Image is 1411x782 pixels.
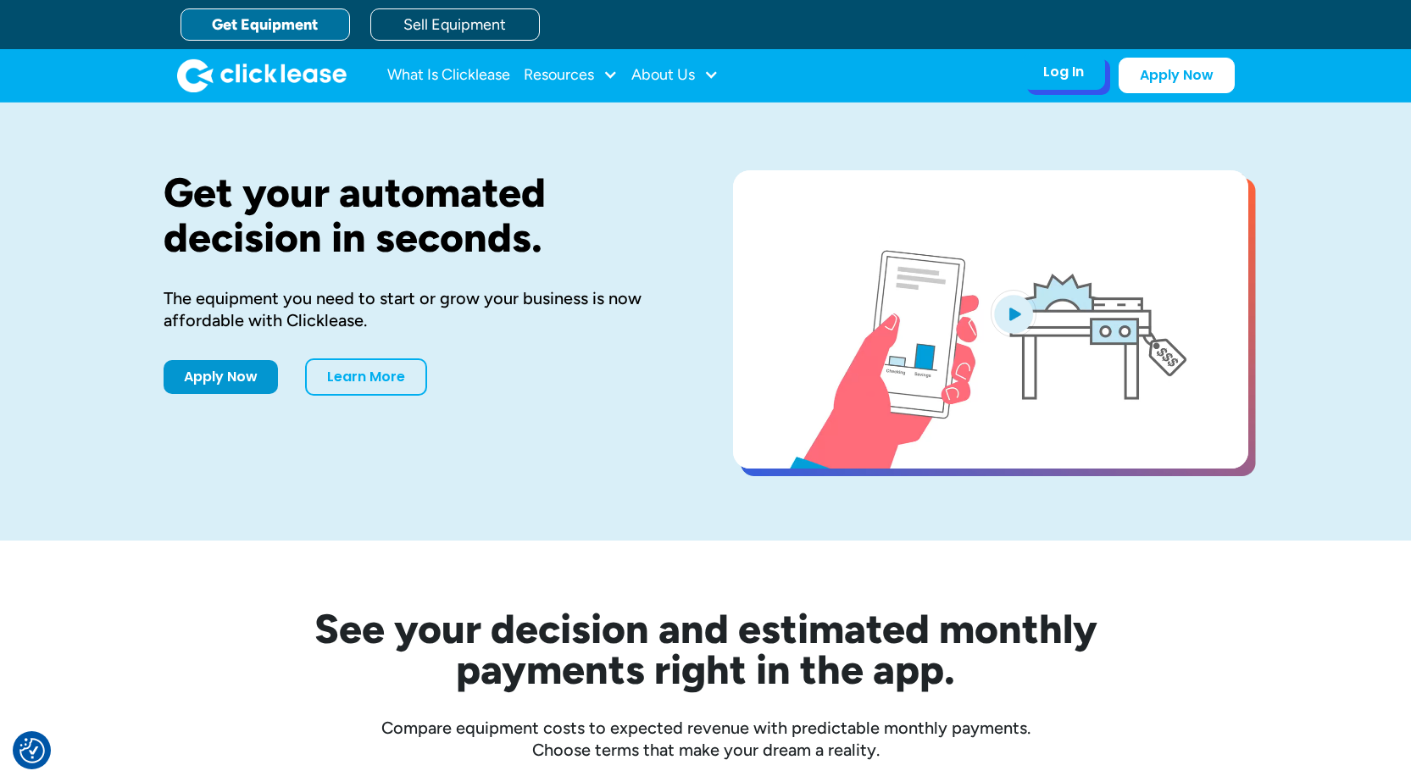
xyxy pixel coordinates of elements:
[631,58,719,92] div: About Us
[991,290,1036,337] img: Blue play button logo on a light blue circular background
[524,58,618,92] div: Resources
[1043,64,1084,80] div: Log In
[19,738,45,763] img: Revisit consent button
[387,58,510,92] a: What Is Clicklease
[164,717,1248,761] div: Compare equipment costs to expected revenue with predictable monthly payments. Choose terms that ...
[19,738,45,763] button: Consent Preferences
[164,360,278,394] a: Apply Now
[305,358,427,396] a: Learn More
[177,58,347,92] img: Clicklease logo
[231,608,1180,690] h2: See your decision and estimated monthly payments right in the app.
[1119,58,1235,93] a: Apply Now
[370,8,540,41] a: Sell Equipment
[164,170,679,260] h1: Get your automated decision in seconds.
[177,58,347,92] a: home
[164,287,679,331] div: The equipment you need to start or grow your business is now affordable with Clicklease.
[181,8,350,41] a: Get Equipment
[733,170,1248,469] a: open lightbox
